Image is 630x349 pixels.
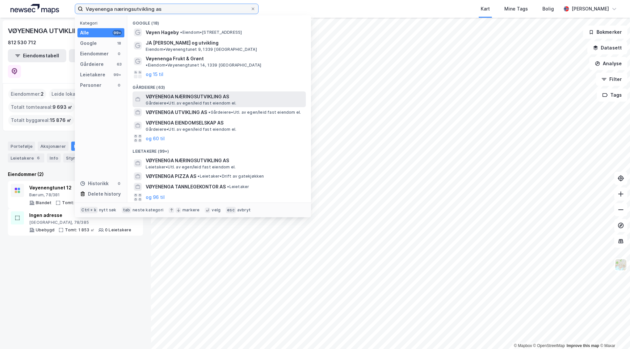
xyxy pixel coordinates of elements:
div: tab [122,207,132,213]
span: Gårdeiere • Utl. av egen/leid fast eiendom el. [146,127,236,132]
input: Søk på adresse, matrikkel, gårdeiere, leietakere eller personer [83,4,250,14]
span: 2 [41,90,44,98]
a: OpenStreetMap [533,343,565,348]
div: Aksjonærer [38,142,69,151]
div: Historikk [80,180,109,187]
span: 15 876 ㎡ [50,116,71,124]
a: Mapbox [514,343,532,348]
div: Gårdeiere (63) [127,80,311,91]
span: Vøyen Hageby [146,29,179,36]
div: Gårdeiere [80,60,104,68]
span: VØYENENGA UTVIKLING AS [146,108,207,116]
span: Gårdeiere • Utl. av egen/leid fast eiendom el. [146,101,236,106]
span: • [208,110,210,115]
span: • [180,30,182,35]
div: Portefølje [8,142,35,151]
span: JA [PERSON_NAME] og utvikling [146,39,303,47]
span: VØYENENGA NÆRINGSUTVIKLING AS [146,93,303,101]
div: Bolig [542,5,554,13]
div: [PERSON_NAME] [572,5,609,13]
button: Analyse [589,57,627,70]
span: Gårdeiere • Utl. av egen/leid fast eiendom el. [208,110,301,115]
div: Leietakere [80,71,105,79]
div: 63 [116,62,122,67]
div: 0 [116,51,122,56]
div: Kart [481,5,490,13]
span: • [227,184,229,189]
div: Eiendommer (2) [8,170,143,178]
span: VØYENENGA TANNLEGEKONTOR AS [146,183,226,191]
div: Mine Tags [504,5,528,13]
span: Leietaker [227,184,249,189]
div: markere [182,207,199,213]
span: 9 693 ㎡ [52,103,72,111]
div: Totalt tomteareal : [8,102,75,112]
div: Blandet [36,200,52,205]
div: 0 Leietakere [105,227,131,233]
div: Ctrl + k [80,207,98,213]
button: Filter [596,73,627,86]
span: Leietaker • Utl. av egen/leid fast eiendom el. [146,165,236,170]
img: logo.a4113a55bc3d86da70a041830d287a7e.svg [10,4,59,14]
div: 18 [116,41,122,46]
div: 99+ [113,30,122,35]
div: Ingen adresse [29,211,131,219]
div: Alle [80,29,89,37]
div: Styret [63,153,90,163]
button: Leietakertabell [69,49,127,62]
a: Improve this map [567,343,599,348]
button: og 96 til [146,193,165,201]
div: Eiendommer [80,50,109,58]
button: Bokmerker [583,26,627,39]
span: • [146,63,148,68]
div: Info [47,153,61,163]
div: Kontrollprogram for chat [597,318,630,349]
button: Eiendomstabell [8,49,66,62]
button: og 60 til [146,134,165,142]
span: VØYENENGA NÆRINGSUTVIKLING AS [146,157,303,165]
div: VØYENENGA UTVIKLING AS [8,26,95,36]
div: Delete history [88,190,121,198]
span: Eiendom • Vøyenengtunet 14, 1339 [GEOGRAPHIC_DATA] [146,63,261,68]
div: Bærum, 78/381 [29,192,129,198]
div: velg [212,207,220,213]
div: neste kategori [133,207,163,213]
div: Google [80,39,97,47]
div: Leietakere (99+) [127,144,311,155]
span: VØYENENGA EIENDOMSELSKAP AS [146,119,303,127]
div: Vøyenengtunet 12 [29,184,129,192]
div: Totalt byggareal : [8,115,74,126]
span: Eiendom • [STREET_ADDRESS] [180,30,242,35]
button: Tags [597,88,627,102]
div: 0 [116,181,122,186]
div: [GEOGRAPHIC_DATA], 78/385 [29,220,131,225]
div: Personer [80,81,101,89]
span: VØYENENGA PIZZA AS [146,172,196,180]
div: Google (18) [127,15,311,27]
img: Z [615,259,627,271]
div: Leietakere [8,153,44,163]
span: • [198,174,199,179]
div: Leide lokasjoner : [49,89,95,99]
button: og 15 til [146,70,163,78]
div: 99+ [113,72,122,77]
div: Eiendommer : [8,89,46,99]
div: avbryt [237,207,251,213]
div: esc [226,207,236,213]
span: Eiendom • Vøyenengtunet 9, 1339 [GEOGRAPHIC_DATA] [146,47,257,52]
span: Leietaker • Drift av gatekjøkken [198,174,264,179]
div: nytt søk [99,207,116,213]
div: Tomt: 7 840 ㎡ [62,200,93,205]
div: 812 530 712 [8,39,36,47]
div: Kategori [80,21,124,26]
div: Eiendommer [71,142,112,151]
div: Ubebygd [36,227,54,233]
div: 6 [35,155,42,161]
div: Tomt: 1 853 ㎡ [65,227,94,233]
iframe: Chat Widget [597,318,630,349]
div: 0 [116,83,122,88]
span: Vøyenenga Frukt & Grønt [146,55,204,63]
button: Datasett [587,41,627,54]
